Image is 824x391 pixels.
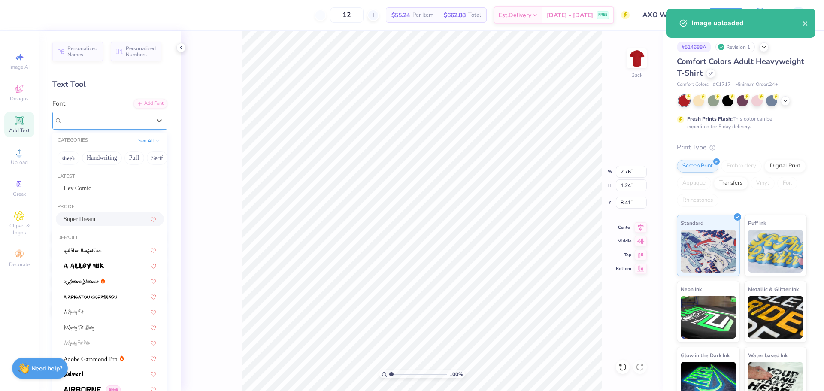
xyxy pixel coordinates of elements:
[631,71,642,79] div: Back
[687,115,733,122] strong: Fresh Prints Flash:
[687,115,793,130] div: This color can be expedited for 5 day delivery.
[9,64,30,70] span: Image AI
[52,99,65,109] label: Font
[616,252,631,258] span: Top
[715,42,755,52] div: Revision 1
[412,11,433,20] span: Per Item
[52,79,167,90] div: Text Tool
[748,218,766,227] span: Puff Ink
[11,159,28,166] span: Upload
[777,177,797,190] div: Foil
[449,370,463,378] span: 100 %
[616,266,631,272] span: Bottom
[58,151,79,165] button: Greek
[764,160,806,173] div: Digital Print
[681,230,736,273] img: Standard
[67,45,98,58] span: Personalized Names
[748,285,799,294] span: Metallic & Glitter Ink
[52,203,167,211] div: Proof
[64,294,117,300] img: a Arigatou Gozaimasu
[735,81,778,88] span: Minimum Order: 24 +
[64,371,84,377] img: Advert
[10,95,29,102] span: Designs
[721,160,762,173] div: Embroidery
[748,230,803,273] img: Puff Ink
[82,151,122,165] button: Handwriting
[4,222,34,236] span: Clipart & logos
[124,151,144,165] button: Puff
[64,356,117,362] img: Adobe Garamond Pro
[681,351,730,360] span: Glow in the Dark Ink
[64,340,90,346] img: A Charming Font Outline
[677,42,711,52] div: # 514688A
[681,218,703,227] span: Standard
[499,11,531,20] span: Est. Delivery
[636,6,699,24] input: Untitled Design
[9,261,30,268] span: Decorate
[64,184,91,193] span: Hey Comic
[677,142,807,152] div: Print Type
[31,364,62,373] strong: Need help?
[748,296,803,339] img: Metallic & Glitter Ink
[444,11,466,20] span: $662.88
[677,56,804,78] span: Comfort Colors Adult Heavyweight T-Shirt
[748,351,788,360] span: Water based Ink
[677,81,709,88] span: Comfort Colors
[52,173,167,180] div: Latest
[133,99,167,109] div: Add Font
[64,263,104,269] img: a Alloy Ink
[64,325,94,331] img: A Charming Font Leftleaning
[677,177,711,190] div: Applique
[330,7,364,23] input: – –
[64,279,99,285] img: a Antara Distance
[58,137,88,144] div: CATEGORIES
[391,11,410,20] span: $55.24
[681,285,702,294] span: Neon Ink
[677,194,718,207] div: Rhinestones
[64,248,102,254] img: a Ahlan Wasahlan
[64,309,84,315] img: A Charming Font
[136,136,162,145] button: See All
[677,160,718,173] div: Screen Print
[691,18,803,28] div: Image uploaded
[616,238,631,244] span: Middle
[13,191,26,197] span: Greek
[713,81,731,88] span: # C1717
[598,12,607,18] span: FREE
[628,50,645,67] img: Back
[714,177,748,190] div: Transfers
[9,127,30,134] span: Add Text
[803,18,809,28] button: close
[468,11,481,20] span: Total
[64,215,95,224] span: Super Dream
[126,45,156,58] span: Personalized Numbers
[616,224,631,230] span: Center
[751,177,775,190] div: Vinyl
[547,11,593,20] span: [DATE] - [DATE]
[147,151,168,165] button: Serif
[681,296,736,339] img: Neon Ink
[52,234,167,242] div: Default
